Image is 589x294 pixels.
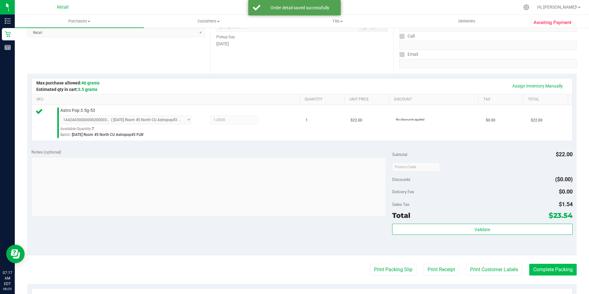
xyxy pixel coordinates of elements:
[60,125,198,137] div: Available Quantity:
[36,80,100,85] span: Max purchase allowed:
[5,44,11,51] inline-svg: Reports
[399,50,418,59] label: Email
[15,15,144,28] a: Purchases
[529,264,577,276] button: Complete Packing
[144,15,273,28] a: Customers
[78,87,97,92] span: 3.5 grams
[522,4,530,10] div: Manage settings
[534,19,571,26] span: Awaiting Payment
[392,211,410,220] span: Total
[349,97,387,102] a: Unit Price
[396,118,424,121] span: No discounts applied
[351,117,362,123] span: $22.00
[60,108,95,113] span: Astro Pop 3.5g-53
[306,117,308,123] span: 1
[559,188,573,195] span: $0.00
[399,32,415,41] label: Call
[399,41,577,50] input: Format: (999) 999-9999
[549,211,573,220] span: $23.54
[60,133,71,137] span: Batch:
[474,227,490,232] span: Validate
[81,80,100,85] span: 46 grams
[392,174,410,185] span: Discounts
[424,264,459,276] button: Print Receipt
[3,270,12,287] p: 07:17 AM EDT
[392,162,440,172] input: Promo Code
[556,151,573,157] span: $22.00
[274,18,402,24] span: Tills
[5,18,11,24] inline-svg: Inventory
[216,34,235,40] label: Pickup Day
[72,133,144,137] span: [DATE] Room #5 North CU Astropop#3 FLW
[15,18,144,24] span: Purchases
[402,15,531,28] a: Deliveries
[3,287,12,291] p: 08/25
[36,97,297,102] a: SKU
[559,201,573,207] span: $1.54
[392,224,573,235] button: Validate
[216,41,388,47] div: [DATE]
[537,5,577,10] span: Hi, [PERSON_NAME]!
[92,127,94,131] span: 7
[392,152,407,157] span: Subtotal
[305,97,342,102] a: Quantity
[394,97,476,102] a: Discount
[392,189,414,194] span: Delivery Fee
[486,117,495,123] span: $0.00
[483,97,521,102] a: Tax
[531,117,542,123] span: $22.00
[264,5,336,11] div: Order detail saved successfully
[528,97,565,102] a: Total
[466,264,522,276] button: Print Customer Labels
[508,81,567,91] a: Assign Inventory Manually
[5,31,11,37] inline-svg: Retail
[57,5,69,10] span: Retail
[273,15,402,28] a: Tills
[144,18,273,24] span: Customers
[555,176,573,182] span: ($0.00)
[370,264,416,276] button: Print Packing Slip
[31,149,61,154] span: Notes (optional)
[6,245,25,263] iframe: Resource center
[392,202,409,207] span: Sales Tax
[450,18,484,24] span: Deliveries
[36,87,97,92] span: Estimated qty in cart:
